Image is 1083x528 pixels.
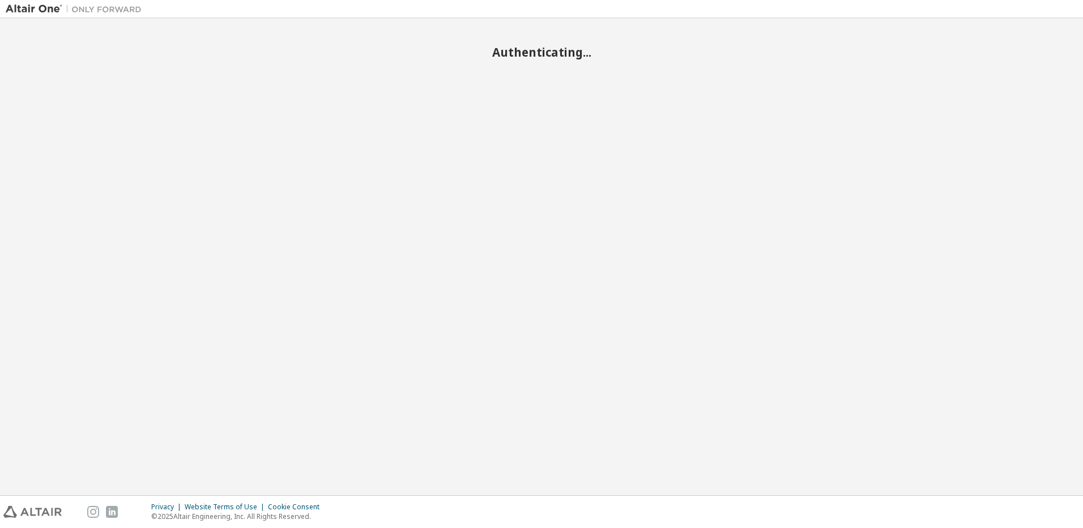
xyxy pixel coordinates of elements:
[3,506,62,518] img: altair_logo.svg
[268,503,326,512] div: Cookie Consent
[151,503,185,512] div: Privacy
[185,503,268,512] div: Website Terms of Use
[106,506,118,518] img: linkedin.svg
[87,506,99,518] img: instagram.svg
[6,45,1077,59] h2: Authenticating...
[151,512,326,521] p: © 2025 Altair Engineering, Inc. All Rights Reserved.
[6,3,147,15] img: Altair One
